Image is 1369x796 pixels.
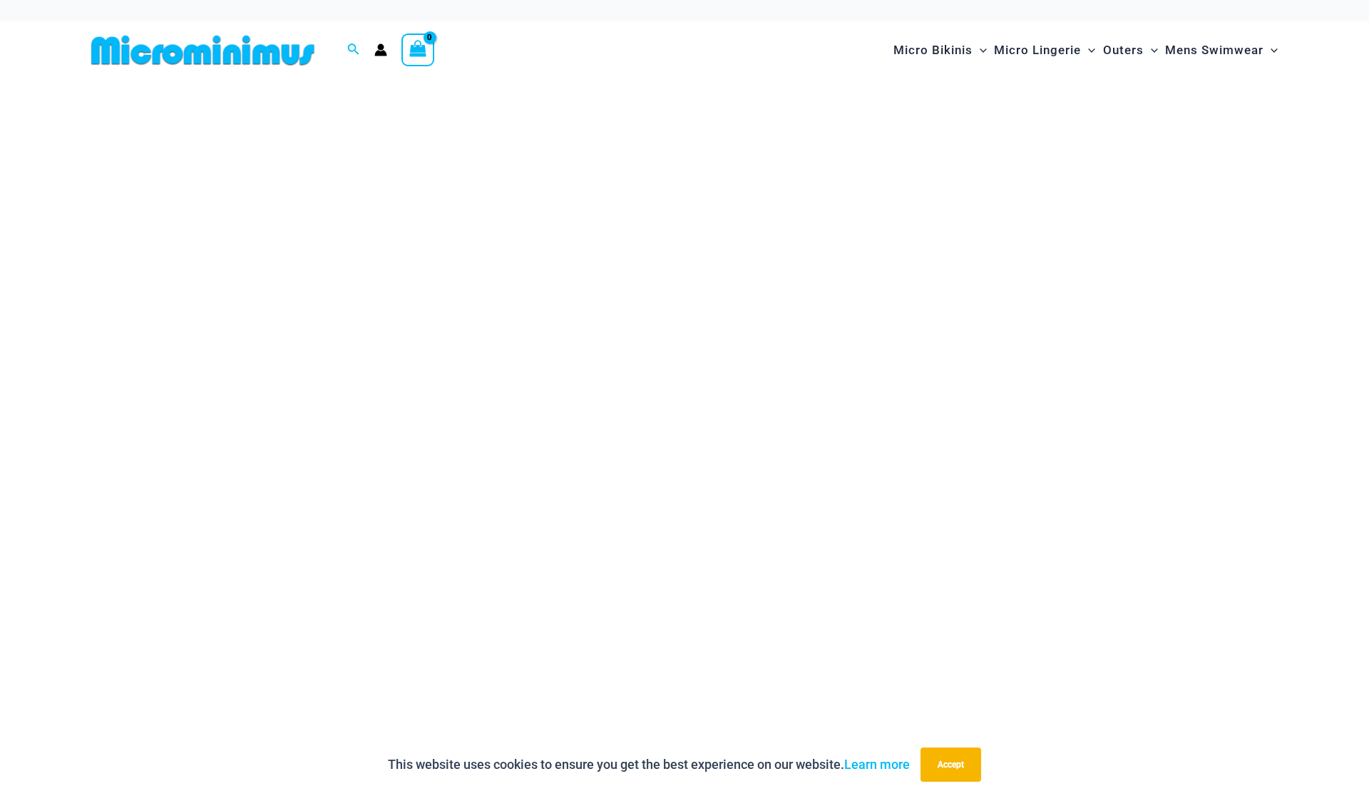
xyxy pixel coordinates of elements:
[1144,32,1158,68] span: Menu Toggle
[994,32,1081,68] span: Micro Lingerie
[86,34,320,66] img: MM SHOP LOGO FLAT
[990,29,1099,72] a: Micro LingerieMenu ToggleMenu Toggle
[921,748,981,782] button: Accept
[401,33,434,66] a: View Shopping Cart, empty
[890,29,990,72] a: Micro BikinisMenu ToggleMenu Toggle
[388,754,910,775] p: This website uses cookies to ensure you get the best experience on our website.
[1165,32,1263,68] span: Mens Swimwear
[1103,32,1144,68] span: Outers
[844,757,910,772] a: Learn more
[893,32,973,68] span: Micro Bikinis
[1081,32,1095,68] span: Menu Toggle
[973,32,987,68] span: Menu Toggle
[1162,29,1281,72] a: Mens SwimwearMenu ToggleMenu Toggle
[1263,32,1278,68] span: Menu Toggle
[347,41,360,59] a: Search icon link
[374,43,387,56] a: Account icon link
[1099,29,1162,72] a: OutersMenu ToggleMenu Toggle
[888,26,1283,74] nav: Site Navigation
